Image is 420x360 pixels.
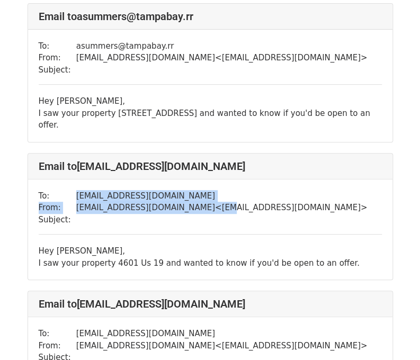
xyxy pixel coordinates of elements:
[76,202,368,214] td: [EMAIL_ADDRESS][DOMAIN_NAME] < [EMAIL_ADDRESS][DOMAIN_NAME] >
[39,328,76,340] td: To:
[76,340,368,352] td: [EMAIL_ADDRESS][DOMAIN_NAME] < [EMAIL_ADDRESS][DOMAIN_NAME] >
[39,190,76,202] td: To:
[76,328,368,340] td: [EMAIL_ADDRESS][DOMAIN_NAME]
[39,95,382,131] div: Hey [PERSON_NAME],
[76,40,368,52] td: asummers@tampabay.rr
[39,52,76,64] td: From:
[39,10,382,23] h4: Email to asummers@tampabay.rr
[76,52,368,64] td: [EMAIL_ADDRESS][DOMAIN_NAME] < [EMAIL_ADDRESS][DOMAIN_NAME] >
[367,309,420,360] iframe: Chat Widget
[39,40,76,52] td: To:
[39,214,76,226] td: Subject:
[39,107,382,131] div: I saw your property [STREET_ADDRESS] and wanted to know if you'd be open to an offer.
[39,64,76,76] td: Subject:
[39,340,76,352] td: From:
[39,160,382,173] h4: Email to [EMAIL_ADDRESS][DOMAIN_NAME]
[76,190,368,202] td: [EMAIL_ADDRESS][DOMAIN_NAME]
[39,257,382,269] div: I saw your property 4601 Us 19 and wanted to know if you'd be open to an offer.
[39,298,382,310] h4: Email to [EMAIL_ADDRESS][DOMAIN_NAME]
[39,245,382,269] div: Hey [PERSON_NAME],
[39,202,76,214] td: From:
